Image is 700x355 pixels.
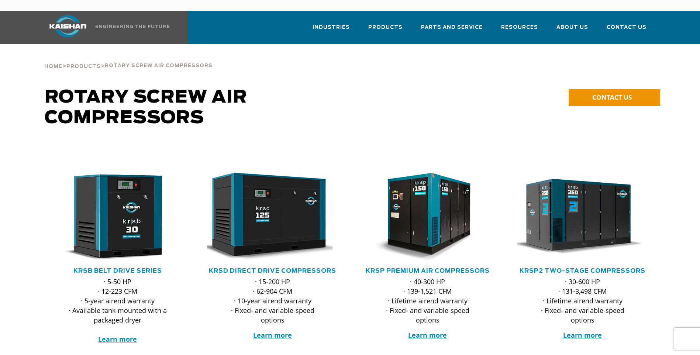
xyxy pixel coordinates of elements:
a: Products [368,18,403,43]
a: Learn more [253,331,292,340]
a: Products [66,63,101,69]
a: Kaishan USA [40,11,171,44]
a: KRSP Premium Air Compressors [366,268,490,274]
a: KRSD Direct Drive Compressors [209,268,336,274]
div: krsd125 [207,173,338,261]
img: krsd125 [201,173,333,261]
img: krsp150 [356,173,488,261]
div: krsp350 [517,173,648,261]
img: kaishan logo [40,15,96,37]
p: · 15-200 HP · 62-904 CFM · 10-year airend warranty · Fixed- and variable-speed options [222,277,324,325]
span: About Us [556,23,588,32]
span: Home [44,64,62,69]
p: · 5-50 HP · 12-223 CFM · 5-year airend warranty · Available tank-mounted with a packaged dryer [67,277,169,344]
a: About Us [556,18,588,43]
p: · 40-300 HP · 139-1,521 CFM · Lifetime airend warranty · Fixed- and variable-speed options [377,277,479,325]
span: Rotary Screw Air Compressors [45,89,247,127]
a: Learn more [98,335,137,344]
span: Products [66,64,101,69]
span: Products [368,23,403,32]
img: krsp350 [511,173,643,261]
span: Rotary Screw Air Compressors [105,63,213,68]
span: CONTACT US [592,93,632,101]
img: Engineering the future [96,25,169,28]
p: · 30-600 HP · 131-3,498 CFM · Lifetime airend warranty · Fixed- and variable-speed options [532,277,634,325]
a: Contact Us [607,18,646,43]
a: Learn more [563,331,602,340]
span: Contact Us [607,23,646,32]
a: CONTACT US [569,89,660,106]
span: Parts and Service [421,23,483,32]
a: Parts and Service [421,18,483,43]
a: Home [44,63,62,69]
span: Industries [313,23,350,32]
a: Learn more [408,331,447,340]
a: Resources [501,18,538,43]
img: krsb30 [46,173,178,261]
div: krsb30 [52,173,183,261]
a: KRSP2 Two-Stage Compressors [520,268,645,274]
div: > > [44,44,213,72]
a: KRSB Belt Drive Series [73,268,162,274]
div: krsp150 [362,173,493,261]
span: Resources [501,23,538,32]
a: Industries [313,18,350,43]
